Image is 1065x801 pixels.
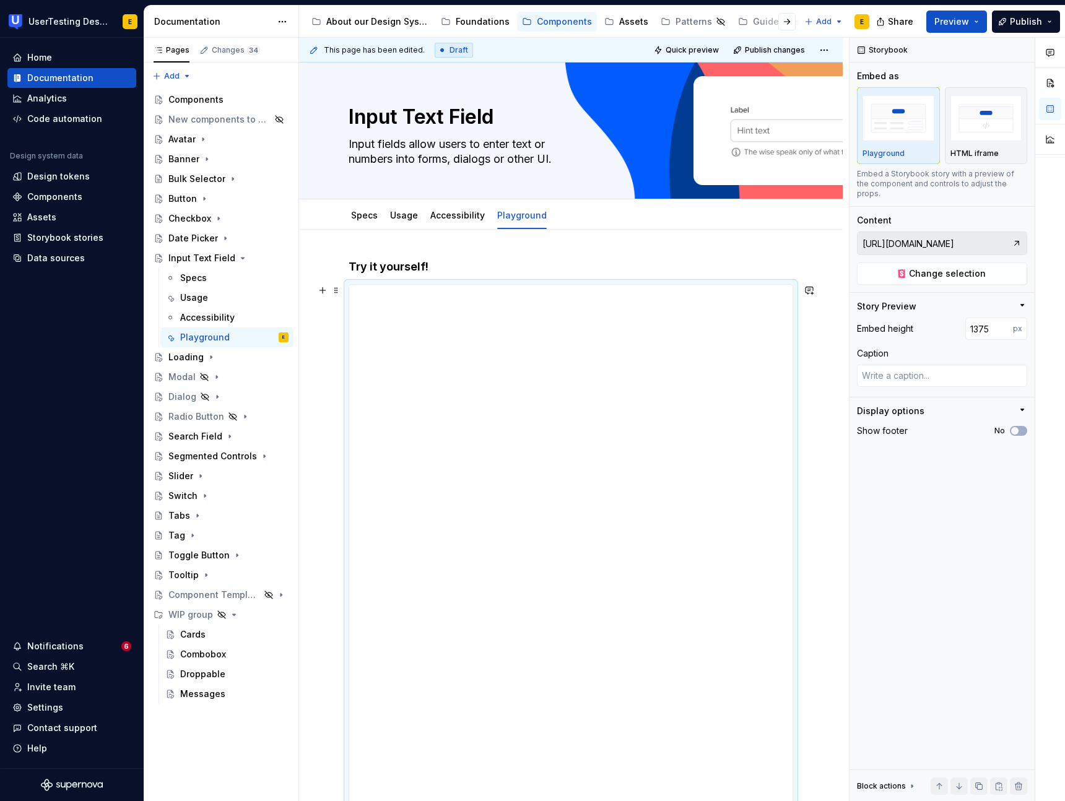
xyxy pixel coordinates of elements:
[168,470,193,482] div: Slider
[7,48,136,67] a: Home
[994,426,1005,436] label: No
[149,209,293,228] a: Checkbox
[656,12,731,32] a: Patterns
[7,636,136,656] button: Notifications6
[801,13,847,30] button: Add
[857,214,892,227] div: Content
[351,210,378,220] a: Specs
[390,210,418,220] a: Usage
[650,41,724,59] button: Quick preview
[27,681,76,693] div: Invite team
[7,109,136,129] a: Code automation
[168,173,225,185] div: Bulk Selector
[168,193,197,205] div: Button
[425,202,490,228] div: Accessibility
[154,45,189,55] div: Pages
[729,41,811,59] button: Publish changes
[180,331,230,344] div: Playground
[860,17,864,27] div: E
[180,668,225,680] div: Droppable
[41,779,103,791] a: Supernova Logo
[27,722,97,734] div: Contact support
[7,677,136,697] a: Invite team
[160,288,293,308] a: Usage
[619,15,648,28] div: Assets
[863,95,934,141] img: placeholder
[168,430,222,443] div: Search Field
[149,347,293,367] a: Loading
[857,323,913,335] div: Embed height
[926,11,987,33] button: Preview
[168,153,199,165] div: Banner
[168,608,213,621] div: WIP group
[168,113,271,126] div: New components to be added
[164,71,180,81] span: Add
[857,425,908,437] div: Show footer
[149,407,293,426] a: Radio Button
[27,701,63,714] div: Settings
[168,490,198,502] div: Switch
[149,426,293,446] a: Search Field
[27,640,84,652] div: Notifications
[857,262,1027,285] button: Change selection
[346,102,791,132] textarea: Input Text Field
[168,371,196,383] div: Modal
[27,252,85,264] div: Data sources
[306,12,433,32] a: About our Design System
[7,738,136,758] button: Help
[857,405,924,417] div: Display options
[160,327,293,347] a: PlaygroundE
[212,45,260,55] div: Changes
[945,87,1028,164] button: placeholderHTML iframe
[450,45,468,55] span: Draft
[168,212,211,225] div: Checkbox
[7,718,136,738] button: Contact support
[27,170,90,183] div: Design tokens
[857,777,917,795] div: Block actions
[7,89,136,108] a: Analytics
[7,248,136,268] a: Data sources
[180,648,226,660] div: Combobox
[160,684,293,704] a: Messages
[180,272,207,284] div: Specs
[180,688,225,700] div: Messages
[149,90,293,110] a: Components
[168,589,260,601] div: Component Template
[2,8,141,35] button: UserTesting Design SystemE
[857,781,906,791] div: Block actions
[950,95,1022,141] img: placeholder
[934,15,969,28] span: Preview
[149,565,293,585] a: Tooltip
[857,300,916,313] div: Story Preview
[168,351,204,363] div: Loading
[28,15,108,28] div: UserTesting Design System
[168,133,196,145] div: Avatar
[456,15,510,28] div: Foundations
[168,569,199,581] div: Tooltip
[247,45,260,55] span: 34
[492,202,552,228] div: Playground
[7,68,136,88] a: Documentation
[745,45,805,55] span: Publish changes
[27,232,103,244] div: Storybook stories
[149,387,293,407] a: Dialog
[160,625,293,644] a: Cards
[857,87,940,164] button: placeholderPlayground
[149,90,293,704] div: Page tree
[349,259,793,274] h4: Try it yourself!
[27,660,74,673] div: Search ⌘K
[537,15,592,28] div: Components
[857,300,1027,313] button: Story Preview
[168,529,185,542] div: Tag
[27,742,47,755] div: Help
[1013,324,1022,334] p: px
[517,12,597,32] a: Components
[168,450,257,462] div: Segmented Controls
[857,347,889,360] div: Caption
[168,252,235,264] div: Input Text Field
[149,110,293,129] a: New components to be added
[168,391,196,403] div: Dialog
[168,549,230,561] div: Toggle Button
[992,11,1060,33] button: Publish
[149,585,293,605] a: Component Template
